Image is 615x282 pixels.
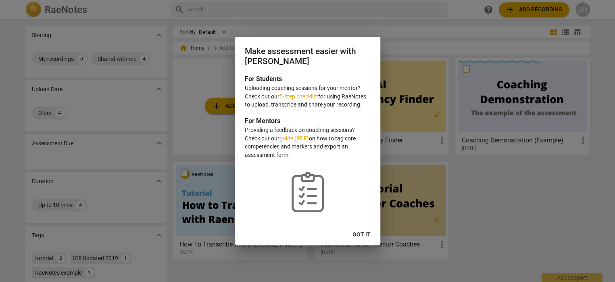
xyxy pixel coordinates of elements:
[245,126,371,159] p: Providing a feedback on coaching sessions? Check out our on how to tag core competencies and mark...
[346,228,377,242] button: Got it
[279,93,318,100] a: 5-step checklist
[245,84,371,109] p: Uploading coaching sessions for your mentor? Check out our for using RaeNotes to upload, transcri...
[352,231,371,239] span: Got it
[279,135,309,142] a: guide (PDF)
[245,46,371,66] h2: Make assessment easier with [PERSON_NAME]
[245,75,282,83] b: For Students
[245,117,280,125] b: For Mentors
